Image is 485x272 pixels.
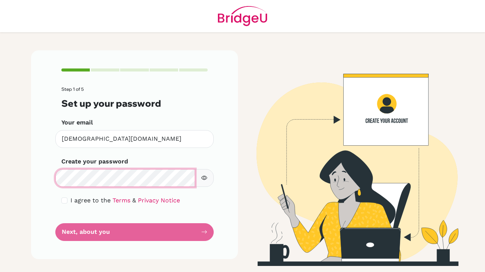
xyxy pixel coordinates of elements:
[113,197,130,204] a: Terms
[61,157,128,166] label: Create your password
[61,118,93,127] label: Your email
[138,197,180,204] a: Privacy Notice
[132,197,136,204] span: &
[70,197,111,204] span: I agree to the
[55,130,214,148] input: Insert your email*
[61,86,84,92] span: Step 1 of 5
[61,98,208,109] h3: Set up your password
